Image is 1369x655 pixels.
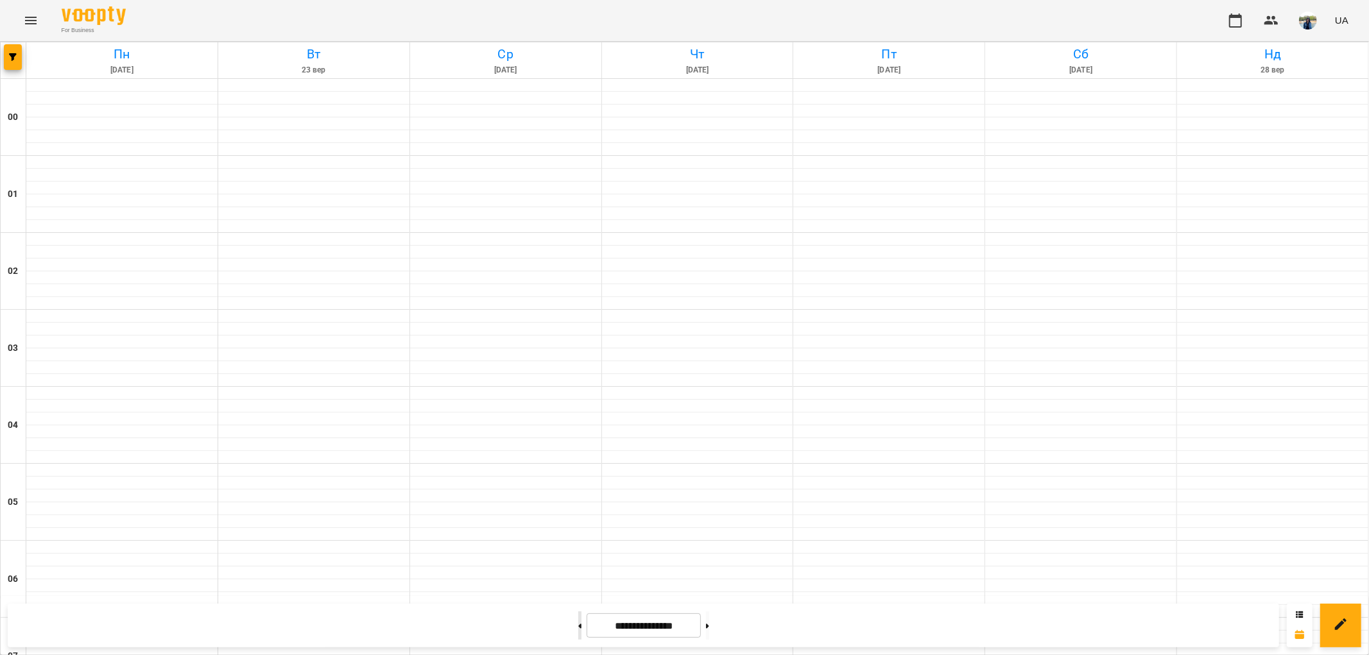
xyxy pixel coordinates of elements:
h6: Пн [28,44,216,64]
h6: 05 [8,495,18,509]
h6: 01 [8,187,18,201]
h6: Вт [220,44,408,64]
img: Voopty Logo [62,6,126,25]
h6: Ср [412,44,599,64]
h6: [DATE] [28,64,216,76]
h6: Чт [604,44,791,64]
span: For Business [62,26,126,35]
h6: 28 вер [1179,64,1366,76]
h6: 03 [8,341,18,355]
h6: Сб [987,44,1175,64]
h6: 23 вер [220,64,408,76]
button: Menu [15,5,46,36]
h6: [DATE] [604,64,791,76]
img: 79bf113477beb734b35379532aeced2e.jpg [1299,12,1317,30]
h6: Нд [1179,44,1366,64]
h6: Пт [795,44,983,64]
h6: [DATE] [987,64,1175,76]
button: UA [1330,8,1354,32]
h6: [DATE] [412,64,599,76]
span: UA [1335,13,1348,27]
h6: 04 [8,418,18,432]
h6: 02 [8,264,18,278]
h6: 06 [8,572,18,586]
h6: 00 [8,110,18,124]
h6: [DATE] [795,64,983,76]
